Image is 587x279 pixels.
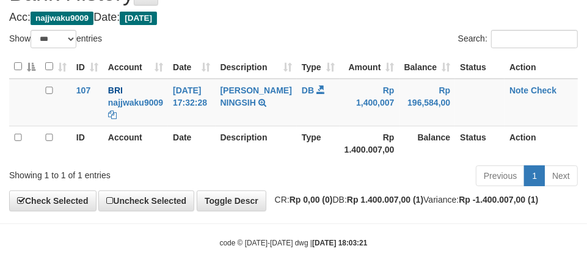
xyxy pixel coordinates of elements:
a: Next [544,165,578,186]
td: [DATE] 17:32:28 [168,79,215,126]
th: Status [455,126,505,161]
th: Amount: activate to sort column ascending [340,55,399,79]
th: Action [505,126,578,161]
th: Type: activate to sort column ascending [297,55,340,79]
th: Description [216,126,297,161]
div: Showing 1 to 1 of 1 entries [9,164,235,181]
td: Rp 196,584,00 [399,79,456,126]
th: ID [71,126,103,161]
a: Uncheck Selected [98,190,194,211]
a: Check Selected [9,190,97,211]
th: Type [297,126,340,161]
strong: Rp 1.400.007,00 (1) [347,195,423,205]
th: Balance [399,126,456,161]
input: Search: [491,30,578,48]
th: Status [455,55,505,79]
strong: Rp 0,00 (0) [290,195,333,205]
a: 1 [524,165,545,186]
th: Account [103,126,168,161]
th: Description: activate to sort column ascending [216,55,297,79]
select: Showentries [31,30,76,48]
span: 107 [76,85,90,95]
a: Previous [476,165,525,186]
a: [PERSON_NAME] NINGSIH [221,85,292,107]
td: Rp 1,400,007 [340,79,399,126]
span: najjwaku9009 [31,12,93,25]
span: CR: DB: Variance: [269,195,539,205]
a: Check [531,85,556,95]
th: ID: activate to sort column ascending [71,55,103,79]
th: Balance: activate to sort column ascending [399,55,456,79]
strong: Rp -1.400.007,00 (1) [459,195,538,205]
span: [DATE] [120,12,157,25]
a: najjwaku9009 [108,98,163,107]
th: Account: activate to sort column ascending [103,55,168,79]
th: Rp 1.400.007,00 [340,126,399,161]
th: : activate to sort column descending [9,55,40,79]
small: code © [DATE]-[DATE] dwg | [220,239,368,247]
label: Search: [458,30,578,48]
strong: [DATE] 18:03:21 [312,239,367,247]
th: Date: activate to sort column ascending [168,55,215,79]
th: : activate to sort column ascending [40,55,71,79]
th: Action [505,55,578,79]
span: BRI [108,85,123,95]
label: Show entries [9,30,102,48]
h4: Acc: Date: [9,12,578,24]
th: Date [168,126,215,161]
span: DB [302,85,314,95]
a: Toggle Descr [197,190,266,211]
a: Copy najjwaku9009 to clipboard [108,110,117,120]
a: Note [509,85,528,95]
